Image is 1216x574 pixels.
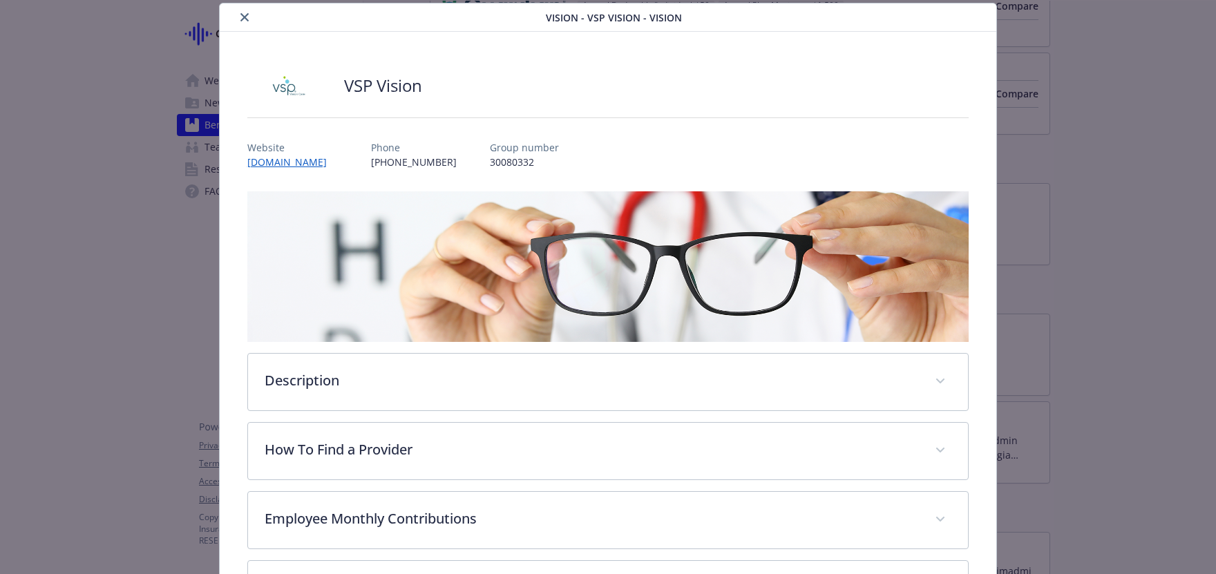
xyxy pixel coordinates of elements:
[344,74,422,97] h2: VSP Vision
[247,155,338,169] a: [DOMAIN_NAME]
[546,10,682,25] span: Vision - VSP Vision - Vision
[490,140,559,155] p: Group number
[248,423,968,479] div: How To Find a Provider
[371,140,457,155] p: Phone
[248,492,968,548] div: Employee Monthly Contributions
[265,508,918,529] p: Employee Monthly Contributions
[248,354,968,410] div: Description
[490,155,559,169] p: 30080332
[265,439,918,460] p: How To Find a Provider
[265,370,918,391] p: Description
[247,65,330,106] img: Vision Service Plan
[236,9,253,26] button: close
[371,155,457,169] p: [PHONE_NUMBER]
[247,140,338,155] p: Website
[247,191,969,342] img: banner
